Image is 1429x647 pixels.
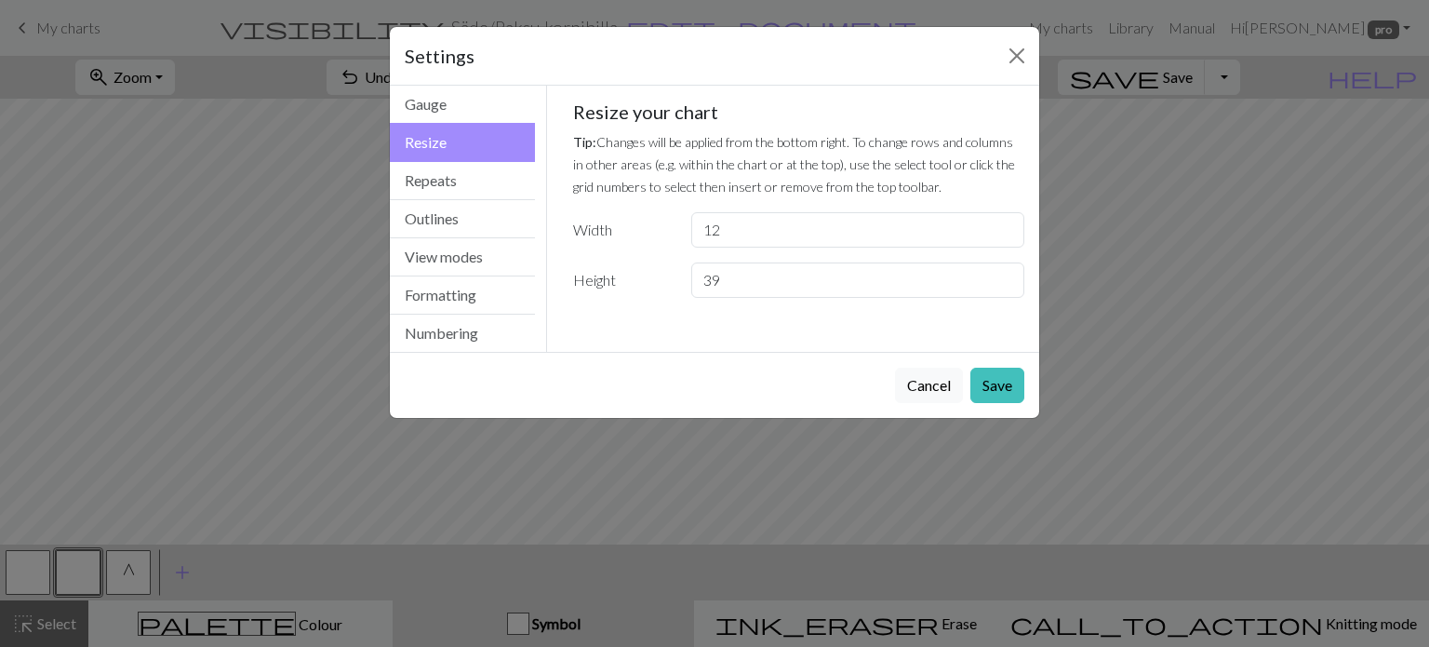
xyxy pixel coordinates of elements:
[1002,41,1032,71] button: Close
[573,134,596,150] strong: Tip:
[390,276,535,315] button: Formatting
[390,238,535,276] button: View modes
[562,263,680,298] label: Height
[573,101,1025,123] h5: Resize your chart
[895,368,963,403] button: Cancel
[390,162,535,200] button: Repeats
[390,315,535,352] button: Numbering
[562,212,680,248] label: Width
[390,123,535,162] button: Resize
[573,134,1015,195] small: Changes will be applied from the bottom right. To change rows and columns in other areas (e.g. wi...
[405,42,474,70] h5: Settings
[970,368,1024,403] button: Save
[390,86,535,124] button: Gauge
[390,200,535,238] button: Outlines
